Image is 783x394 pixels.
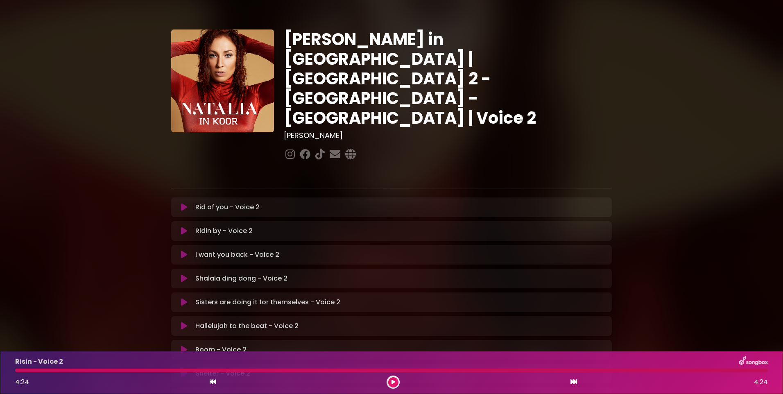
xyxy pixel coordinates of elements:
h1: [PERSON_NAME] in [GEOGRAPHIC_DATA] | [GEOGRAPHIC_DATA] 2 - [GEOGRAPHIC_DATA] - [GEOGRAPHIC_DATA] ... [284,29,612,128]
p: Sisters are doing it for themselves - Voice 2 [195,297,340,307]
p: Hallelujah to the beat - Voice 2 [195,321,299,331]
p: Risin - Voice 2 [15,357,63,367]
p: Ridin by - Voice 2 [195,226,253,236]
h3: [PERSON_NAME] [284,131,612,140]
img: YTVS25JmS9CLUqXqkEhs [171,29,274,132]
p: Shalala ding dong - Voice 2 [195,274,287,283]
p: I want you back - Voice 2 [195,250,279,260]
p: Boom - Voice 2 [195,345,247,355]
span: 4:24 [754,377,768,387]
img: songbox-logo-white.png [739,356,768,367]
p: Rid of you - Voice 2 [195,202,260,212]
span: 4:24 [15,377,29,387]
